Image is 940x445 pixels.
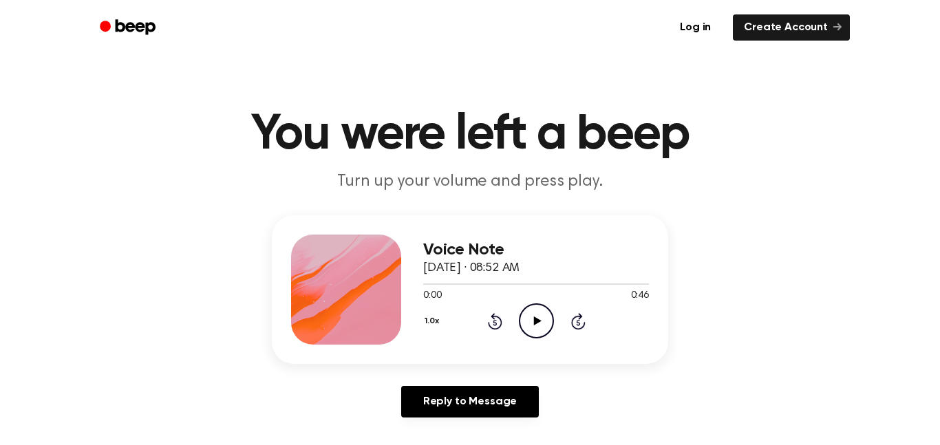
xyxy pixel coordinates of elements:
[666,12,725,43] a: Log in
[423,310,444,333] button: 1.0x
[423,262,520,274] span: [DATE] · 08:52 AM
[401,386,539,417] a: Reply to Message
[118,110,822,160] h1: You were left a beep
[631,289,649,303] span: 0:46
[206,171,734,193] p: Turn up your volume and press play.
[90,14,168,41] a: Beep
[733,14,850,41] a: Create Account
[423,289,441,303] span: 0:00
[423,241,649,259] h3: Voice Note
